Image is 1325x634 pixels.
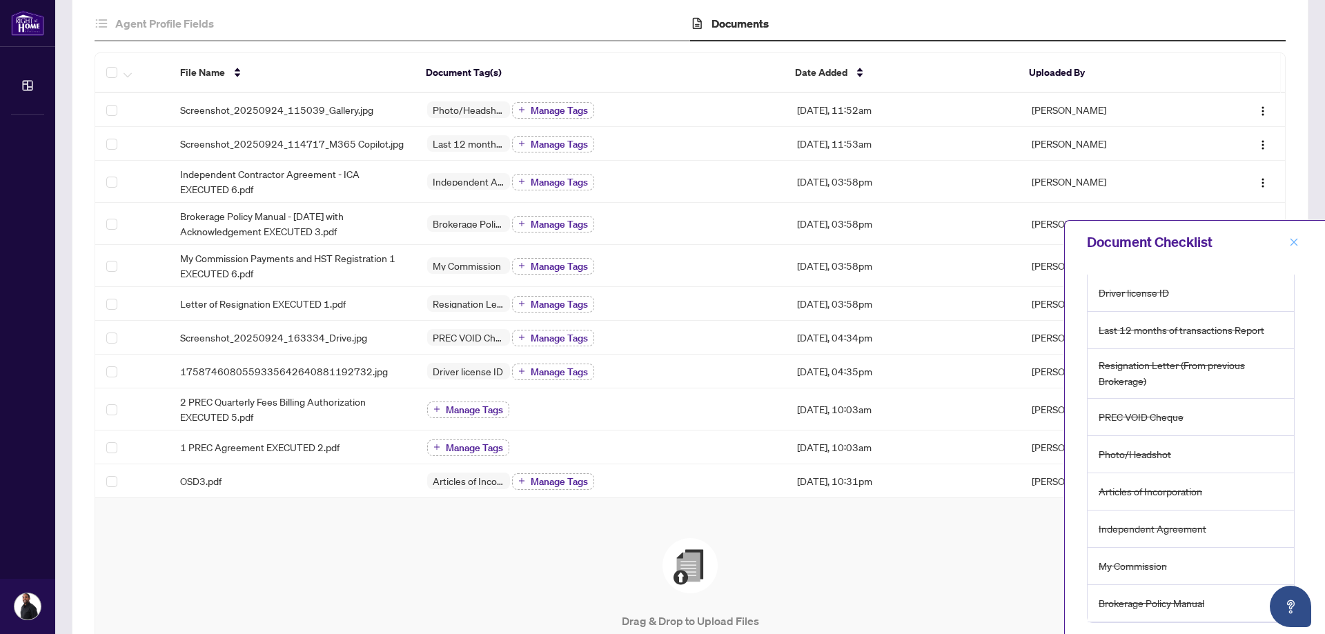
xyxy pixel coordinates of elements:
span: Articles of Incorporation [427,476,510,486]
td: [PERSON_NAME] [1021,93,1206,127]
span: plus [518,368,525,375]
span: Manage Tags [531,177,588,187]
span: My Commission [427,261,507,270]
div: Document Checklist [1087,232,1285,252]
span: My Commission Payments and HST Registration 1 EXECUTED 6.pdf [180,250,405,281]
td: [DATE], 10:31pm [786,464,1021,498]
img: Profile Icon [14,593,41,620]
span: Brokerage Policy Manual [427,219,510,228]
span: File Name [180,65,225,80]
button: Manage Tags [512,473,594,490]
span: Brokerage Policy Manual [1099,595,1204,611]
span: Manage Tags [531,139,588,149]
span: Letter of Resignation EXECUTED 1.pdf [180,296,346,311]
span: 1758746080559335642640881192732.jpg [180,364,388,379]
td: [DATE], 11:52am [786,93,1021,127]
span: Photo/Headshot [1099,446,1171,462]
span: 1 PREC Agreement EXECUTED 2.pdf [180,439,340,455]
button: Manage Tags [512,174,594,190]
th: File Name [169,53,415,93]
button: Logo [1252,212,1274,235]
button: Manage Tags [427,439,509,456]
span: Driver license ID [427,366,509,376]
span: Driver license ID [1099,285,1169,301]
span: plus [518,140,525,147]
span: Manage Tags [531,477,588,486]
button: Manage Tags [512,136,594,152]
span: Manage Tags [531,367,588,377]
span: plus [518,262,525,269]
span: Manage Tags [531,261,588,271]
span: Screenshot_20250924_114717_M365 Copilot.jpg [180,136,404,151]
span: Photo/Headshot [427,105,510,115]
span: Manage Tags [531,106,588,115]
span: Manage Tags [446,443,503,453]
td: [DATE], 03:58pm [786,245,1021,287]
span: Manage Tags [531,333,588,343]
td: [DATE], 03:58pm [786,203,1021,245]
button: Manage Tags [427,402,509,418]
td: [DATE], 04:35pm [786,355,1021,388]
th: Uploaded By [1018,53,1202,93]
th: Document Tag(s) [415,53,784,93]
span: plus [433,444,440,450]
td: [PERSON_NAME] [1021,430,1206,464]
span: plus [518,178,525,185]
th: Date Added [784,53,1018,93]
span: My Commission [1099,558,1167,574]
span: Last 12 months of transactions Report [427,139,510,148]
td: [PERSON_NAME] [1021,127,1206,161]
span: Resignation Letter (From previous Brokerage) [427,299,510,308]
span: Independent Agreement [1099,521,1206,537]
span: plus [518,300,525,307]
td: [PERSON_NAME] [1021,464,1206,498]
td: [PERSON_NAME] [1021,355,1206,388]
td: [DATE], 03:58pm [786,161,1021,203]
span: Articles of Incorporation [1099,484,1202,499]
td: [PERSON_NAME] [1021,287,1206,321]
span: plus [518,334,525,341]
img: Logo [1257,177,1268,188]
td: [DATE], 10:03am [786,388,1021,430]
span: plus [518,477,525,484]
td: [DATE], 11:53am [786,127,1021,161]
td: [DATE], 10:03am [786,430,1021,464]
span: Screenshot_20250924_115039_Gallery.jpg [180,102,373,117]
button: Manage Tags [512,216,594,232]
td: [PERSON_NAME] [1021,321,1206,355]
img: File Upload [662,538,718,593]
span: PREC VOID Cheque [1099,409,1184,425]
span: PREC VOID Cheque [427,333,510,342]
span: Manage Tags [531,299,588,309]
span: OSD3.pdf [180,473,222,488]
td: [DATE], 04:34pm [786,321,1021,355]
td: [PERSON_NAME] [1021,388,1206,430]
td: [DATE], 03:58pm [786,287,1021,321]
td: [PERSON_NAME] [1021,161,1206,203]
img: logo [11,10,44,36]
span: 2 PREC Quarterly Fees Billing Authorization EXECUTED 5.pdf [180,394,405,424]
span: plus [518,106,525,113]
button: Logo [1252,132,1274,155]
button: Manage Tags [512,364,594,380]
h4: Agent Profile Fields [115,15,214,32]
span: plus [518,220,525,227]
button: Manage Tags [512,102,594,119]
span: Independent Contractor Agreement - ICA EXECUTED 6.pdf [180,166,405,197]
img: Logo [1257,106,1268,117]
button: Logo [1252,170,1274,192]
span: Date Added [795,65,847,80]
button: Logo [1252,99,1274,121]
span: Manage Tags [446,405,503,415]
span: Last 12 months of transactions Report [1099,322,1264,338]
p: Drag & Drop to Upload Files [123,613,1257,629]
span: Independent Agreement [427,177,510,186]
button: Manage Tags [512,296,594,313]
span: plus [433,406,440,413]
button: Manage Tags [512,258,594,275]
h4: Documents [711,15,769,32]
button: Manage Tags [512,330,594,346]
button: Open asap [1270,586,1311,627]
span: Brokerage Policy Manual - [DATE] with Acknowledgement EXECUTED 3.pdf [180,208,405,239]
img: Logo [1257,139,1268,150]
